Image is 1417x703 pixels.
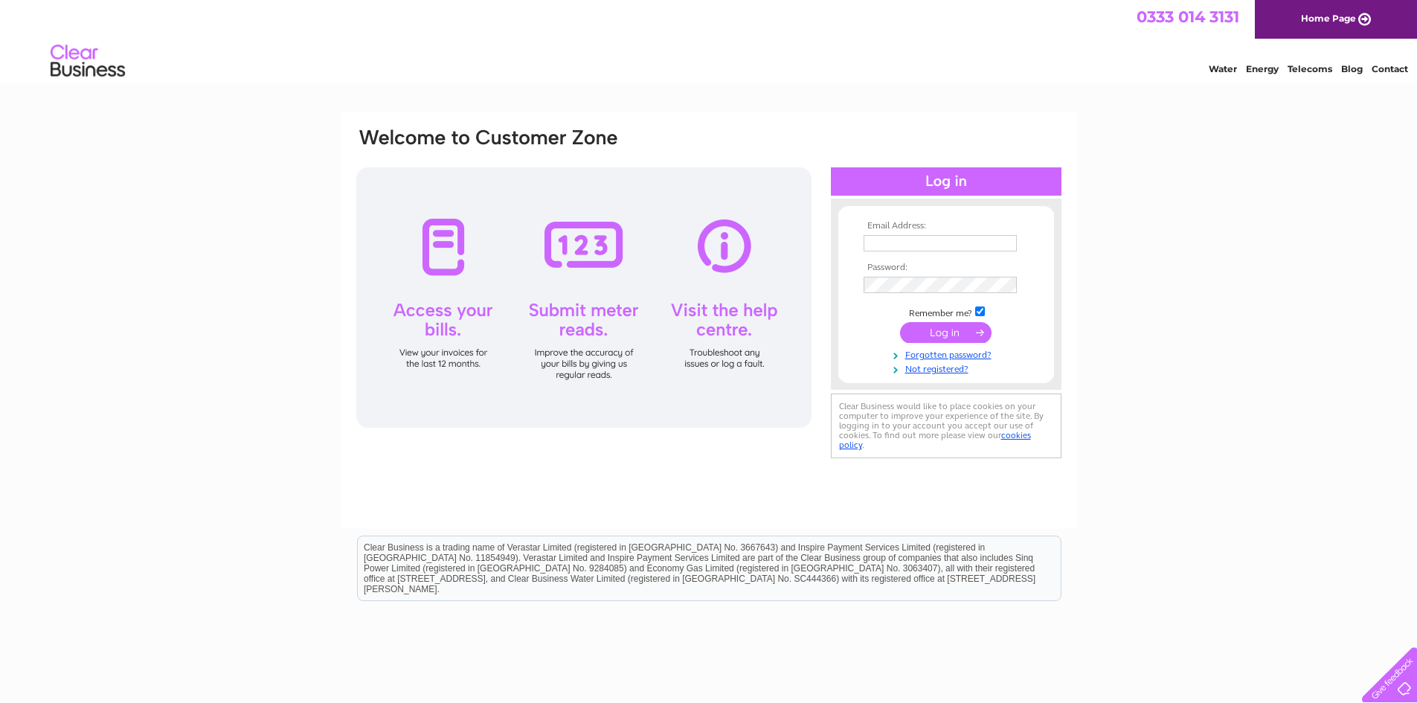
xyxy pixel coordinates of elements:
[864,347,1032,361] a: Forgotten password?
[1341,63,1363,74] a: Blog
[50,39,126,84] img: logo.png
[1209,63,1237,74] a: Water
[860,304,1032,319] td: Remember me?
[864,361,1032,375] a: Not registered?
[860,221,1032,231] th: Email Address:
[358,8,1061,72] div: Clear Business is a trading name of Verastar Limited (registered in [GEOGRAPHIC_DATA] No. 3667643...
[839,430,1031,450] a: cookies policy
[900,322,992,343] input: Submit
[831,394,1061,458] div: Clear Business would like to place cookies on your computer to improve your experience of the sit...
[1246,63,1279,74] a: Energy
[860,263,1032,273] th: Password:
[1288,63,1332,74] a: Telecoms
[1137,7,1239,26] a: 0333 014 3131
[1372,63,1408,74] a: Contact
